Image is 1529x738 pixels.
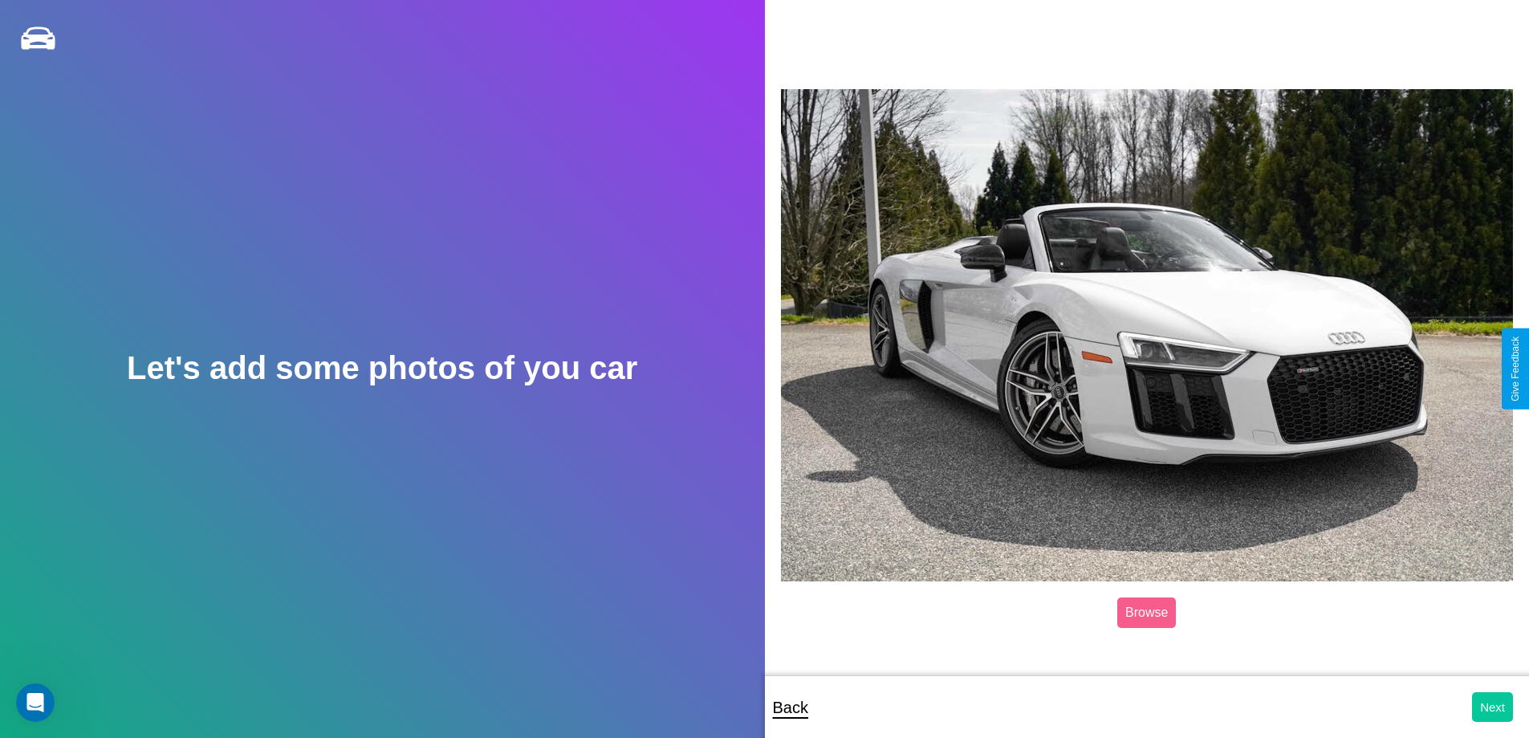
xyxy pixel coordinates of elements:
[1472,692,1513,722] button: Next
[16,683,55,722] iframe: Intercom live chat
[1117,597,1176,628] label: Browse
[773,693,808,722] p: Back
[1510,336,1521,402] div: Give Feedback
[781,89,1514,581] img: posted
[127,350,637,386] h2: Let's add some photos of you car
